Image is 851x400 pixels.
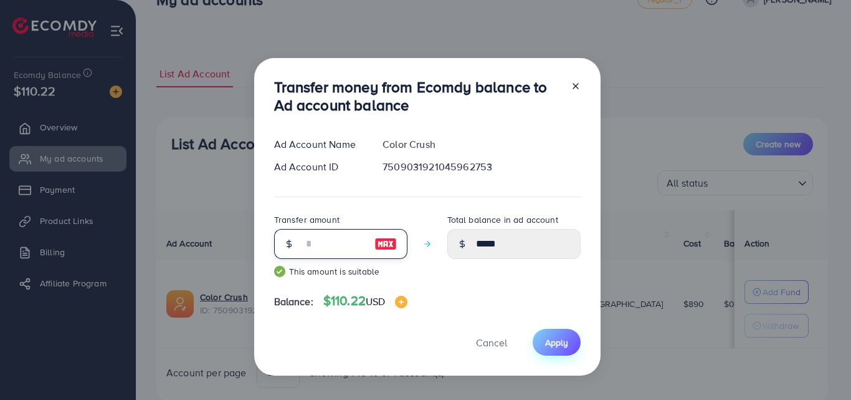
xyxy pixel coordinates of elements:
label: Total balance in ad account [447,213,558,226]
button: Apply [533,329,581,356]
h3: Transfer money from Ecomdy balance to Ad account balance [274,78,561,114]
img: guide [274,266,285,277]
button: Cancel [460,329,523,356]
div: Ad Account Name [264,137,373,152]
h4: $110.22 [323,293,408,309]
div: Ad Account ID [264,160,373,174]
img: image [374,237,397,251]
div: Color Crush [373,137,590,152]
label: Transfer amount [274,213,340,226]
small: This amount is suitable [274,265,407,278]
span: Balance: [274,295,313,309]
span: Apply [545,336,568,349]
div: 7509031921045962753 [373,160,590,174]
iframe: Chat [798,344,842,391]
span: USD [366,295,385,308]
img: image [395,296,407,308]
span: Cancel [476,336,507,349]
